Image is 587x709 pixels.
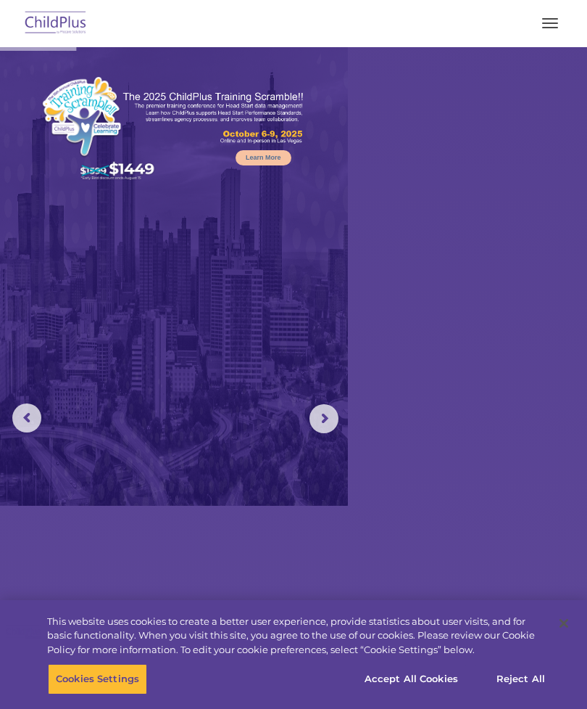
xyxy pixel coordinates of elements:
[47,615,546,657] div: This website uses cookies to create a better user experience, provide statistics about user visit...
[475,664,566,694] button: Reject All
[22,7,90,41] img: ChildPlus by Procare Solutions
[48,664,147,694] button: Cookies Settings
[548,607,580,639] button: Close
[357,664,466,694] button: Accept All Cookies
[236,150,291,165] a: Learn More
